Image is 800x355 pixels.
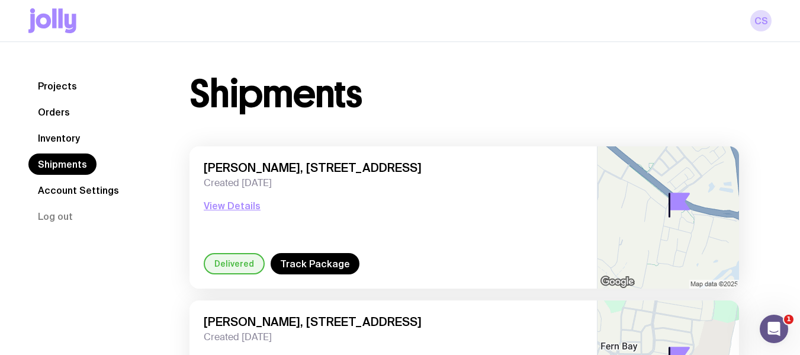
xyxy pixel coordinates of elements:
span: [PERSON_NAME], [STREET_ADDRESS] [204,161,583,175]
iframe: Intercom live chat [760,315,788,343]
h1: Shipments [189,75,362,113]
span: Created [DATE] [204,177,583,189]
div: Delivered [204,253,265,274]
span: [PERSON_NAME], [STREET_ADDRESS] [204,315,583,329]
a: Orders [28,101,79,123]
a: Inventory [28,127,89,149]
span: 1 [784,315,793,324]
a: CS [750,10,772,31]
a: Track Package [271,253,359,274]
a: Projects [28,75,86,97]
span: Created [DATE] [204,331,583,343]
button: View Details [204,199,261,213]
a: Account Settings [28,180,128,201]
img: staticmap [597,146,739,289]
button: Log out [28,206,82,227]
a: Shipments [28,153,97,175]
